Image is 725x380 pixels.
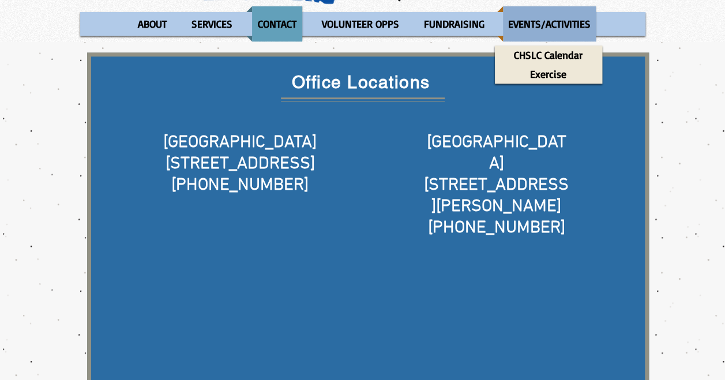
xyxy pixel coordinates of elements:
[163,132,317,153] span: [GEOGRAPHIC_DATA]
[427,132,566,175] span: [GEOGRAPHIC_DATA]
[497,6,602,42] a: EVENTS/ACTIVITIES
[424,175,569,217] span: [STREET_ADDRESS][PERSON_NAME]
[317,6,404,42] p: VOLUNTEER OPPS
[181,6,243,42] a: SERVICES
[166,153,315,175] span: [STREET_ADDRESS]
[509,46,588,65] p: CHSLC Calendar
[495,46,602,65] a: CHSLC Calendar
[311,6,410,42] a: VOLUNTEER OPPS
[525,65,572,84] p: Exercise
[292,72,430,92] span: Office Locations
[126,6,178,42] a: ABOUT
[503,6,596,42] p: EVENTS/ACTIVITIES
[495,65,602,84] a: Exercise
[186,6,238,42] p: SERVICES
[413,6,494,42] a: FUNDRAISING
[428,217,565,239] span: [PHONE_NUMBER]
[80,6,645,42] nav: Site
[419,6,490,42] p: FUNDRAISING
[253,6,302,42] p: CONTACT
[246,6,308,42] a: CONTACT
[171,175,309,196] span: [PHONE_NUMBER]
[133,6,172,42] p: ABOUT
